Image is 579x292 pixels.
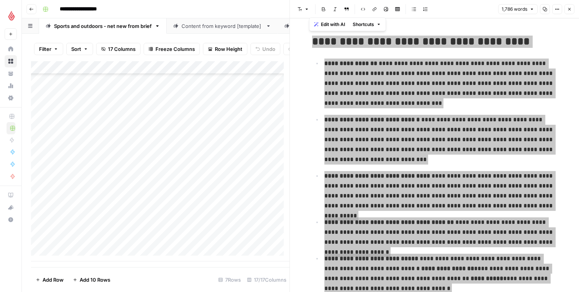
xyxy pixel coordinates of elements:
button: Workspace: Lightspeed [5,6,17,25]
span: Shortcuts [353,21,374,28]
button: Add 10 Rows [68,274,115,286]
span: Row Height [215,45,242,53]
button: Shortcuts [350,20,384,29]
button: Help + Support [5,214,17,226]
button: Freeze Columns [144,43,200,55]
div: Content from keyword [template] [182,22,263,30]
span: 1,786 words [502,6,527,13]
a: AirOps Academy [5,189,17,201]
span: Add Row [43,276,64,284]
a: Home [5,43,17,55]
span: Edit with AI [321,21,345,28]
span: Add 10 Rows [80,276,110,284]
button: Edit with AI [311,20,348,29]
button: Sort [66,43,93,55]
span: Filter [39,45,51,53]
a: Settings [5,92,17,104]
button: Filter [34,43,63,55]
a: Your Data [5,67,17,80]
span: Undo [262,45,275,53]
img: Lightspeed Logo [5,9,18,23]
a: Content from keyword [template] [167,18,278,34]
button: 1,786 words [498,4,538,14]
div: What's new? [5,202,16,213]
button: Row Height [203,43,247,55]
span: Freeze Columns [155,45,195,53]
span: Sort [71,45,81,53]
div: Sports and outdoors - net new from brief [54,22,152,30]
button: What's new? [5,201,17,214]
button: Add Row [31,274,68,286]
a: Usage [5,80,17,92]
a: Content from brief [template] [278,18,379,34]
a: Sports and outdoors - net new from brief [39,18,167,34]
span: 17 Columns [108,45,136,53]
button: 17 Columns [96,43,141,55]
div: 7 Rows [215,274,244,286]
button: Undo [250,43,280,55]
a: Browse [5,55,17,67]
div: 17/17 Columns [244,274,289,286]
